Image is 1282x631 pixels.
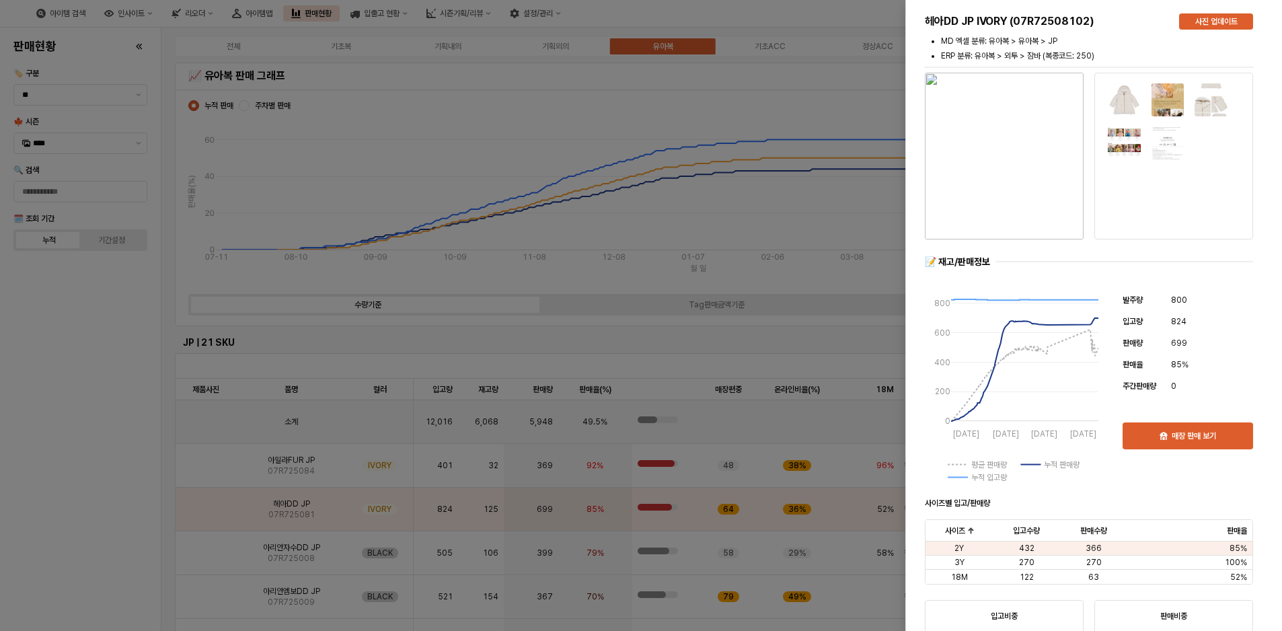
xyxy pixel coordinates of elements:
span: 63 [1088,572,1099,583]
span: 사이즈 [945,525,965,536]
span: 0 [1171,379,1176,393]
span: 판매율 [1227,525,1247,536]
span: 입고수량 [1013,525,1040,536]
span: 270 [1086,557,1102,568]
span: 18M [951,572,968,583]
span: 699 [1171,336,1187,350]
span: 366 [1086,543,1102,554]
span: 85% [1230,543,1247,554]
strong: 입고비중 [991,611,1018,621]
span: 판매율 [1123,360,1143,369]
span: 270 [1019,557,1034,568]
span: 52% [1230,572,1247,583]
button: 매장 판매 보기 [1123,422,1253,449]
span: 발주량 [1123,295,1143,305]
span: 432 [1019,543,1034,554]
span: 주간판매량 [1123,381,1156,391]
span: 판매량 [1123,338,1143,348]
span: 824 [1171,315,1186,328]
span: 122 [1020,572,1034,583]
li: MD 엑셀 분류: 유아복 > 유아복 > JP [941,35,1253,47]
span: 800 [1171,293,1187,307]
span: 85% [1171,358,1189,371]
p: 매장 판매 보기 [1172,431,1216,441]
span: 입고량 [1123,317,1143,326]
strong: 판매비중 [1160,611,1187,621]
li: ERP 분류: 유아복 > 외투 > 잠바 (복종코드: 250) [941,50,1253,62]
span: 3Y [954,557,965,568]
h5: 헤아DD JP IVORY (07R72508102) [925,15,1168,28]
p: 사진 업데이트 [1195,16,1238,27]
span: 2Y [954,543,964,554]
div: 📝 재고/판매정보 [925,256,990,268]
strong: 사이즈별 입고/판매량 [925,498,990,508]
span: 100% [1225,557,1247,568]
span: 판매수량 [1080,525,1107,536]
button: 사진 업데이트 [1179,13,1253,30]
